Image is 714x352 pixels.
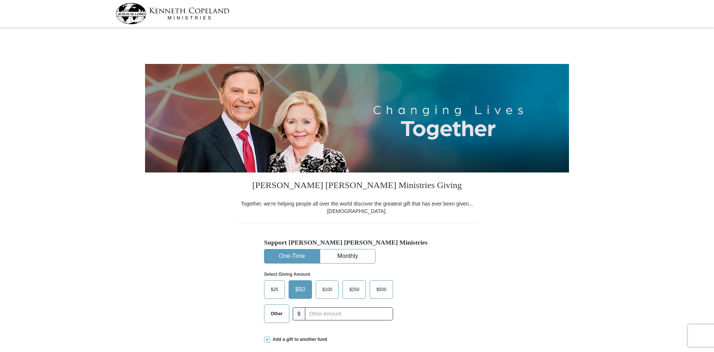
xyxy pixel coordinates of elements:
[264,272,310,277] strong: Select Giving Amount
[236,172,478,200] h3: [PERSON_NAME] [PERSON_NAME] Ministries Giving
[270,336,327,343] span: Add a gift to another fund
[319,284,336,295] span: $100
[293,307,305,320] span: $
[373,284,390,295] span: $500
[305,307,393,320] input: Other Amount
[267,284,282,295] span: $25
[264,239,450,246] h5: Support [PERSON_NAME] [PERSON_NAME] Ministries
[292,284,309,295] span: $50
[267,308,286,319] span: Other
[264,249,319,263] button: One-Time
[345,284,363,295] span: $250
[236,200,478,215] div: Together, we're helping people all over the world discover the greatest gift that has ever been g...
[116,3,229,24] img: kcm-header-logo.svg
[320,249,375,263] button: Monthly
